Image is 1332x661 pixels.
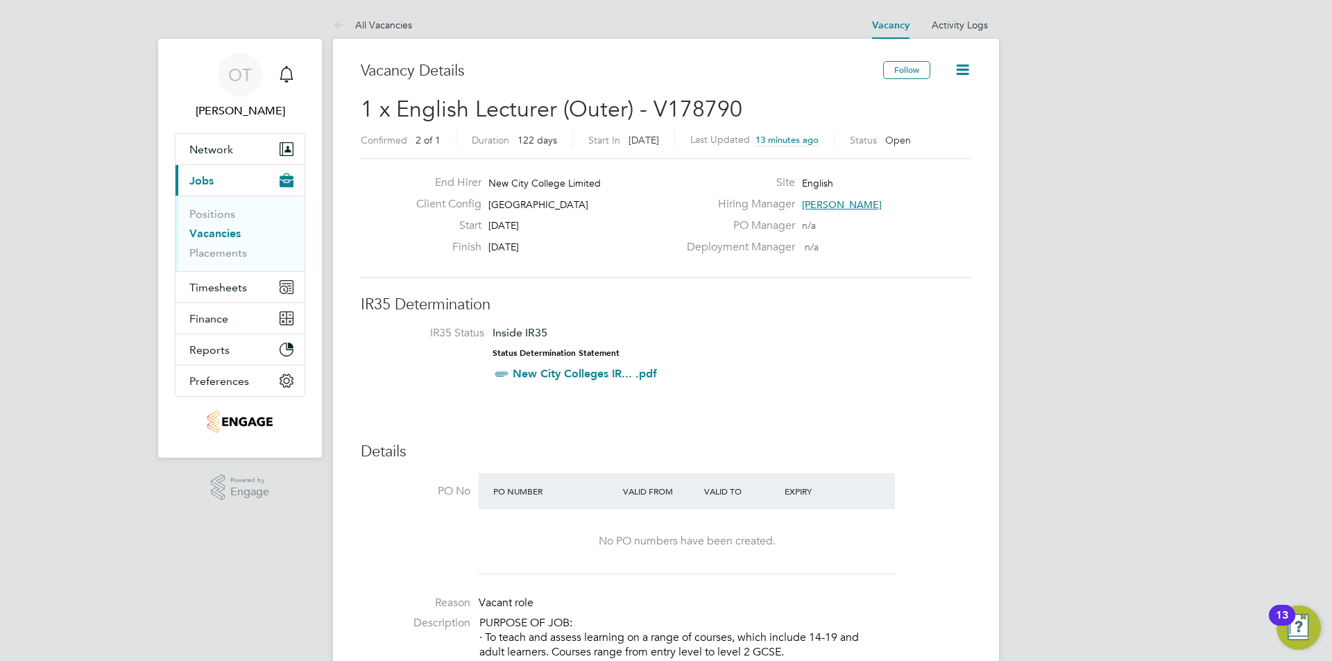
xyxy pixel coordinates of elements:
[518,134,557,146] span: 122 days
[932,19,988,31] a: Activity Logs
[176,196,305,271] div: Jobs
[802,177,833,189] span: English
[333,19,412,31] a: All Vacancies
[176,165,305,196] button: Jobs
[701,479,782,504] div: Valid To
[872,19,910,31] a: Vacancy
[490,479,620,504] div: PO Number
[189,312,228,325] span: Finance
[850,134,877,146] label: Status
[361,61,883,81] h3: Vacancy Details
[805,241,819,253] span: n/a
[361,596,470,610] label: Reason
[493,326,547,339] span: Inside IR35
[176,134,305,164] button: Network
[513,367,657,380] a: New City Colleges IR... .pdf
[678,218,795,233] label: PO Manager
[405,218,481,233] label: Start
[361,442,971,462] h3: Details
[189,343,230,357] span: Reports
[207,411,272,433] img: jambo-logo-retina.png
[678,240,795,255] label: Deployment Manager
[802,219,816,232] span: n/a
[678,175,795,190] label: Site
[488,198,588,211] span: [GEOGRAPHIC_DATA]
[488,219,519,232] span: [DATE]
[175,103,305,119] span: Oli Thomas
[755,134,819,146] span: 13 minutes ago
[189,375,249,388] span: Preferences
[189,207,235,221] a: Positions
[228,66,252,84] span: OT
[176,366,305,396] button: Preferences
[620,479,701,504] div: Valid From
[488,241,519,253] span: [DATE]
[690,133,750,146] label: Last Updated
[189,246,247,259] a: Placements
[1276,615,1288,633] div: 13
[479,596,533,610] span: Vacant role
[678,197,795,212] label: Hiring Manager
[405,197,481,212] label: Client Config
[176,334,305,365] button: Reports
[488,177,601,189] span: New City College Limited
[176,272,305,302] button: Timesheets
[230,486,269,498] span: Engage
[211,474,270,501] a: Powered byEngage
[405,240,481,255] label: Finish
[361,616,470,630] label: Description
[361,134,407,146] label: Confirmed
[189,227,241,240] a: Vacancies
[361,484,470,499] label: PO No
[405,175,481,190] label: End Hirer
[629,134,659,146] span: [DATE]
[361,96,742,123] span: 1 x English Lecturer (Outer) - V178790
[189,281,247,294] span: Timesheets
[588,134,620,146] label: Start In
[158,39,322,458] nav: Main navigation
[189,143,233,156] span: Network
[802,198,882,211] span: [PERSON_NAME]
[885,134,911,146] span: Open
[230,474,269,486] span: Powered by
[493,534,881,549] div: No PO numbers have been created.
[416,134,441,146] span: 2 of 1
[176,303,305,334] button: Finance
[175,53,305,119] a: OT[PERSON_NAME]
[781,479,862,504] div: Expiry
[175,411,305,433] a: Go to home page
[375,326,484,341] label: IR35 Status
[493,348,620,358] strong: Status Determination Statement
[361,295,971,315] h3: IR35 Determination
[883,61,930,79] button: Follow
[189,174,214,187] span: Jobs
[1276,606,1321,650] button: Open Resource Center, 13 new notifications
[472,134,509,146] label: Duration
